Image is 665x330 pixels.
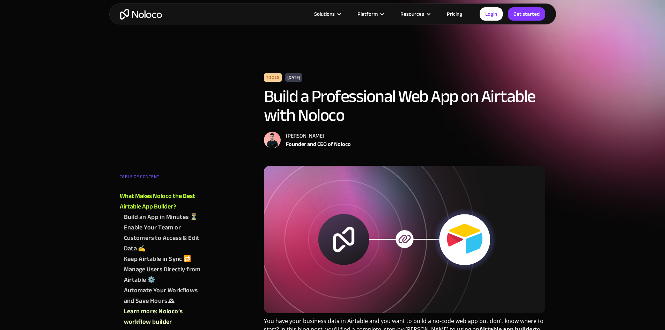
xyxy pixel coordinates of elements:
a: Manage Users Directly from Airtable ⚙️ [124,264,204,285]
div: Founder and CEO of Noloco [286,140,351,148]
a: Enable Your Team or Customers to Access & Edit Data ✍️ [124,222,204,254]
div: Resources [392,9,438,19]
a: Get started [508,7,545,21]
a: What Makes Noloco the Best Airtable App Builder? [120,191,204,212]
a: Keep Airtable in Sync 🔁 [124,254,204,264]
div: TABLE OF CONTENT [120,171,204,185]
a: home [120,9,162,20]
a: Login [480,7,503,21]
div: Solutions [305,9,349,19]
a: Automate Your Workflows and Save Hours 🕰 [124,285,204,306]
div: Platform [357,9,378,19]
a: Learn more: Noloco’s workflow builder [124,306,204,327]
div: [PERSON_NAME] [286,132,351,140]
a: Build an App in Minutes ⏳ [124,212,204,222]
div: Build an App in Minutes ⏳ [124,212,198,222]
div: Solutions [314,9,335,19]
div: Platform [349,9,392,19]
div: Resources [400,9,424,19]
div: Tools [264,73,282,82]
div: Keep Airtable in Sync 🔁 [124,254,191,264]
div: [DATE] [285,73,302,82]
h1: Build a Professional Web App on Airtable with Noloco [264,87,546,125]
a: Pricing [438,9,471,19]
